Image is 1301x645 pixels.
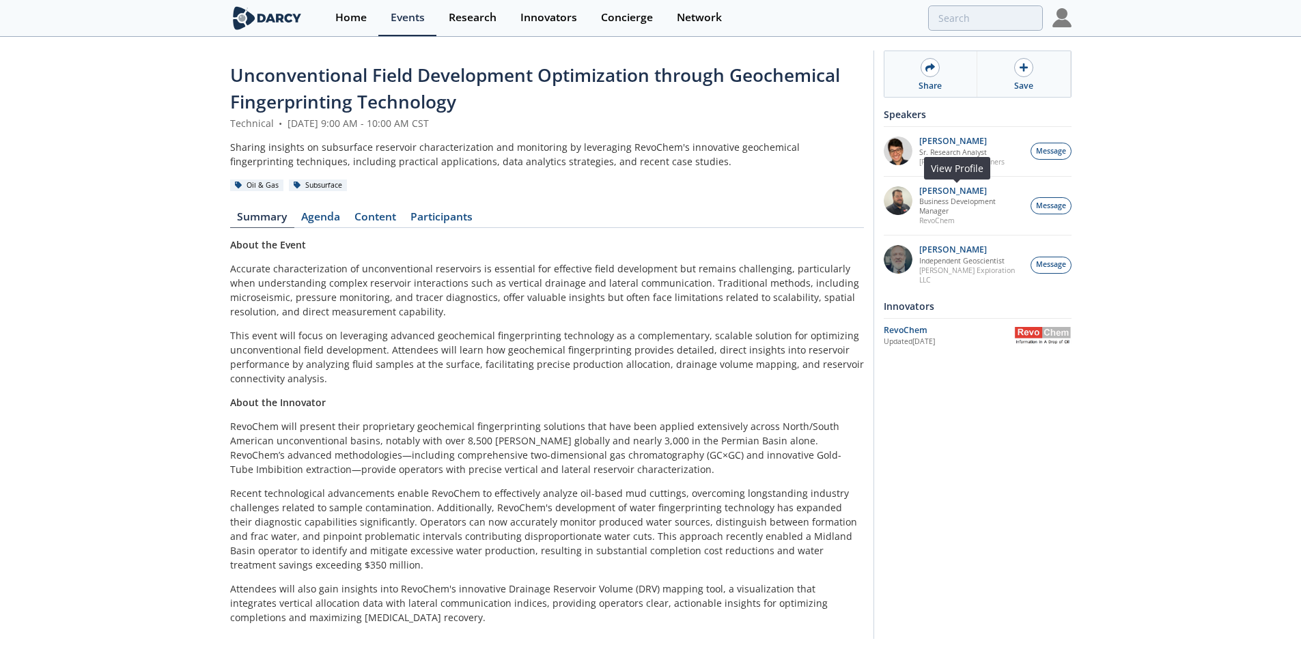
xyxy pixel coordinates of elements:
p: Sr. Research Analyst [919,147,1005,157]
div: Research [449,12,496,23]
p: RevoChem [919,216,1023,225]
span: Message [1036,146,1066,157]
button: Message [1031,143,1072,160]
div: Updated [DATE] [884,336,1014,347]
div: Technical [DATE] 9:00 AM - 10:00 AM CST [230,116,864,130]
p: Attendees will also gain insights into RevoChem's innovative Drainage Reservoir Volume (DRV) mapp... [230,582,864,625]
div: Sharing insights on subsurface reservoir characterization and monitoring by leveraging RevoChem's... [230,140,864,169]
input: Advanced Search [928,5,1043,31]
p: [PERSON_NAME] [919,186,1023,196]
a: Summary [230,212,294,228]
span: Unconventional Field Development Optimization through Geochemical Fingerprinting Technology [230,63,840,114]
a: Agenda [294,212,348,228]
p: Independent Geoscientist [919,256,1023,266]
a: RevoChem Updated[DATE] RevoChem [884,324,1072,347]
iframe: chat widget [1244,590,1287,631]
div: Subsurface [289,180,348,192]
p: Accurate characterization of unconventional reservoirs is essential for effective field developme... [230,261,864,319]
a: Content [348,212,404,228]
span: Message [1036,259,1066,270]
p: RevoChem will present their proprietary geochemical fingerprinting solutions that have been appli... [230,419,864,476]
p: Business Development Manager [919,197,1023,216]
p: Recent technological advancements enable RevoChem to effectively analyze oil-based mud cuttings, ... [230,486,864,572]
span: • [277,117,285,130]
button: Message [1031,197,1072,214]
div: Oil & Gas [230,180,284,192]
p: [PERSON_NAME] Partners [919,157,1005,167]
div: Speakers [884,102,1072,126]
div: Innovators [520,12,577,23]
div: Concierge [601,12,653,23]
p: This event will focus on leveraging advanced geochemical fingerprinting technology as a complemen... [230,328,864,386]
strong: About the Event [230,238,306,251]
div: Innovators [884,294,1072,318]
p: [PERSON_NAME] Exploration LLC [919,266,1023,285]
div: Events [391,12,425,23]
div: RevoChem [884,324,1014,336]
img: pfbUXw5ZTiaeWmDt62ge [884,137,912,165]
p: [PERSON_NAME] [919,137,1005,146]
img: Profile [1052,8,1072,27]
div: Save [1014,80,1033,92]
img: 790b61d6-77b3-4134-8222-5cb555840c93 [884,245,912,274]
button: Message [1031,257,1072,274]
img: 2k2ez1SvSiOh3gKHmcgF [884,186,912,215]
div: Network [677,12,722,23]
img: logo-wide.svg [230,6,305,30]
span: Message [1036,201,1066,212]
a: Participants [404,212,480,228]
div: Home [335,12,367,23]
div: Share [919,80,942,92]
p: [PERSON_NAME] [919,245,1023,255]
img: RevoChem [1014,327,1072,344]
strong: About the Innovator [230,396,326,409]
